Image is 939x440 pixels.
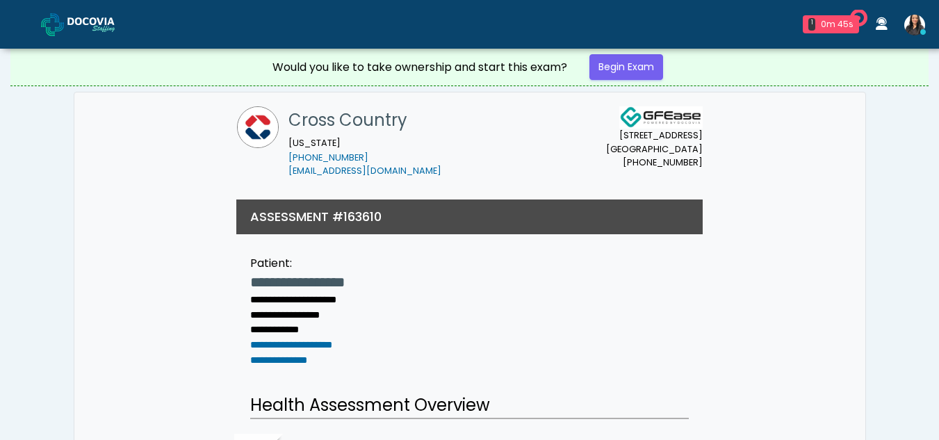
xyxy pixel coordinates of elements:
small: [US_STATE] [288,137,441,177]
img: Viral Patel [904,15,925,35]
img: Docovia [41,13,64,36]
div: 0m 45s [821,18,854,31]
img: Docovia Staffing Logo [619,106,703,129]
h2: Health Assessment Overview [250,393,689,419]
a: Begin Exam [589,54,663,80]
div: Would you like to take ownership and start this exam? [272,59,567,76]
a: [PHONE_NUMBER] [288,152,368,163]
div: Patient: [250,255,345,272]
a: [EMAIL_ADDRESS][DOMAIN_NAME] [288,165,441,177]
div: 1 [808,18,815,31]
img: Cross Country [237,106,279,148]
a: 1 0m 45s [794,10,867,39]
small: [STREET_ADDRESS] [GEOGRAPHIC_DATA] [PHONE_NUMBER] [606,129,703,169]
img: Docovia [67,17,137,31]
a: Docovia [41,1,137,47]
h1: Cross Country [288,106,441,134]
h3: ASSESSMENT #163610 [250,208,382,225]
